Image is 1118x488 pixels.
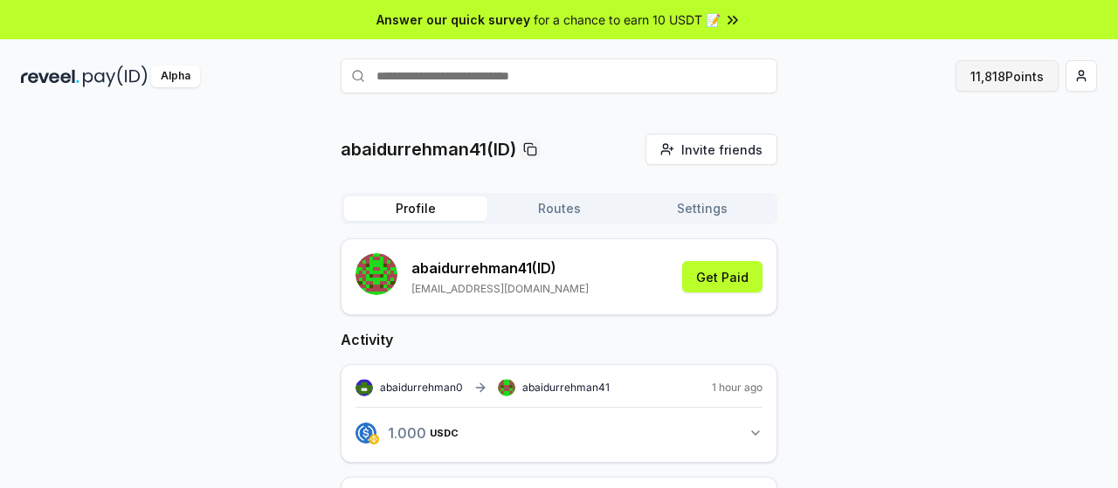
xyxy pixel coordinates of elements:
[682,261,763,292] button: Get Paid
[430,428,459,438] span: USDC
[411,258,589,278] p: abaidurrehman41 (ID)
[956,60,1059,92] button: 11,818Points
[681,141,763,159] span: Invite friends
[341,137,516,162] p: abaidurrehman41(ID)
[534,10,721,29] span: for a chance to earn 10 USDT 📝
[369,434,379,444] img: logo.png
[344,196,487,221] button: Profile
[631,196,774,221] button: Settings
[355,418,763,448] button: 1.000USDC
[21,65,79,87] img: reveel_dark
[376,10,530,29] span: Answer our quick survey
[487,196,631,221] button: Routes
[83,65,148,87] img: pay_id
[341,329,777,350] h2: Activity
[411,282,589,296] p: [EMAIL_ADDRESS][DOMAIN_NAME]
[645,134,777,165] button: Invite friends
[380,381,463,395] span: abaidurrehman0
[522,381,610,395] span: abaidurrehman41
[712,381,763,395] span: 1 hour ago
[355,423,376,443] img: logo.png
[151,65,200,87] div: Alpha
